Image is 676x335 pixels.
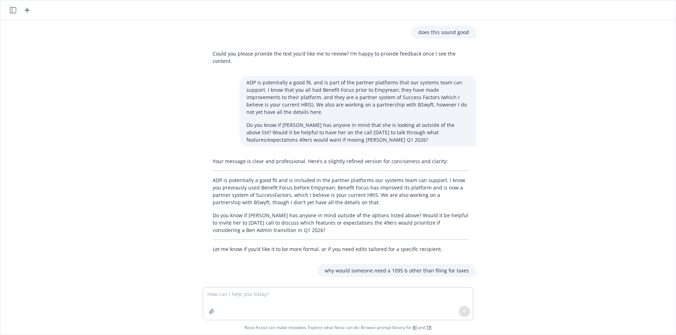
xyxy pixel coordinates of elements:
p: Let me know if you’d like it to be more formal, or if you need edits tailored for a specific reci... [213,245,469,253]
p: Do you know if [PERSON_NAME] has anyone in mind that she is looking at outside of the above list?... [246,121,469,143]
a: TR [426,324,432,330]
p: ADP is potentially a good fit and is included in the partner platforms our systems team can suppo... [213,176,469,206]
p: ADP is potentially a good fit, and is part of the partner platforms that our systems team can sup... [246,79,469,116]
p: Could you please provide the text you’d like me to review? I’m happy to provide feedback once I s... [213,50,469,65]
p: Do you know if [PERSON_NAME] has anyone in mind outside of the options listed above? Would it be ... [213,212,469,234]
span: Nova Assist can make mistakes. Explore what Nova can do: Browse prompt library for and [244,320,432,335]
a: BI [413,324,417,330]
p: does this sound good [418,28,469,36]
p: why would someone need a 1095 b other than filing for taxes [325,267,469,274]
p: Your message is clear and professional. Here’s a slightly refined version for conciseness and cla... [213,157,469,165]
